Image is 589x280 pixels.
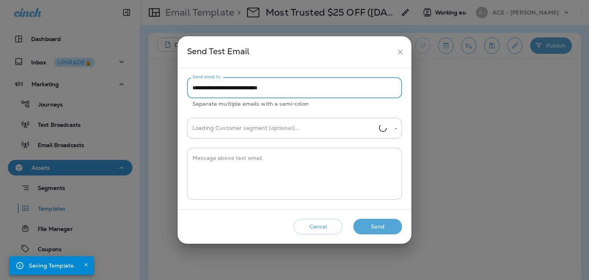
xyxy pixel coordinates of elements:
button: Cancel [294,219,342,235]
div: Send Test Email [187,45,393,59]
label: Send email to [192,74,220,80]
div: Saving Template. [29,259,75,273]
button: Open [392,125,399,132]
p: Separate multiple emails with a semi-colon [192,99,397,108]
button: close [393,45,407,59]
button: Send [353,219,402,235]
button: Close [81,260,91,269]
